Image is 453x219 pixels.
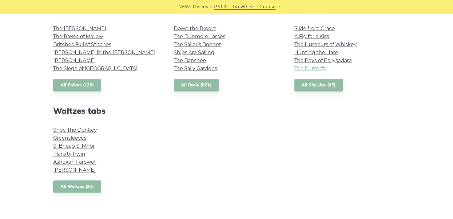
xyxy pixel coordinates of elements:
[174,26,217,31] a: Down the Broom
[53,167,96,173] a: [PERSON_NAME]
[214,3,276,10] a: PST10 - Tin Whistle Course
[53,79,101,91] a: All Polkas (129)
[294,34,329,39] a: A Fig for a Kiss
[294,66,327,71] a: The Butterfly
[174,79,219,91] a: All Reels (871)
[193,3,213,10] span: Discover
[294,5,400,14] h2: Slip Jigs tabs
[174,50,214,55] a: Ships Are Sailing
[174,66,217,71] a: The Sally Gardens
[53,159,97,165] a: Ashokan Farewell
[294,79,343,91] a: All Slip Jigs (95)
[53,58,96,63] a: [PERSON_NAME]
[178,3,191,10] span: NEW:
[294,50,338,55] a: Hunting the Hare
[53,26,106,31] a: The [PERSON_NAME]
[53,50,155,55] a: [PERSON_NAME] in the [PERSON_NAME]
[294,42,357,47] a: The Humours of Whiskey
[53,127,97,133] a: Shoe The Donkey
[294,26,335,31] a: Slide from Grace
[174,34,225,39] a: The Dunmore Lasses
[53,42,111,47] a: Britches Full of Stitches
[53,106,159,116] h2: Waltzes tabs
[53,5,159,14] h2: Polkas tabs
[53,143,95,149] a: Si­ Bheag Si­ Mhor
[53,151,85,157] a: Planxty Irwin
[53,34,103,39] a: The Rakes of Mallow
[53,180,101,193] a: All Waltzes (21)
[174,5,280,14] h2: Reels tabs
[174,42,221,47] a: The Sailor’s Bonnet
[174,58,206,63] a: The Banshee
[53,135,86,141] a: Greensleeves
[53,66,137,71] a: The Siege of [GEOGRAPHIC_DATA]
[294,58,352,63] a: The Boys of Ballysadare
